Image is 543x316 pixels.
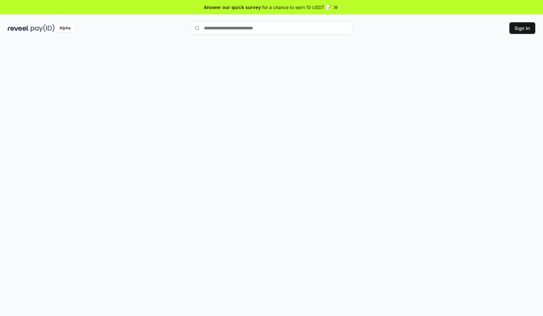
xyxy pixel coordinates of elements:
[204,4,261,11] span: Answer our quick survey
[8,24,29,32] img: reveel_dark
[262,4,331,11] span: for a chance to earn 10 USDT 📝
[31,24,55,32] img: pay_id
[56,24,74,32] div: Alpha
[509,22,535,34] button: Sign In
